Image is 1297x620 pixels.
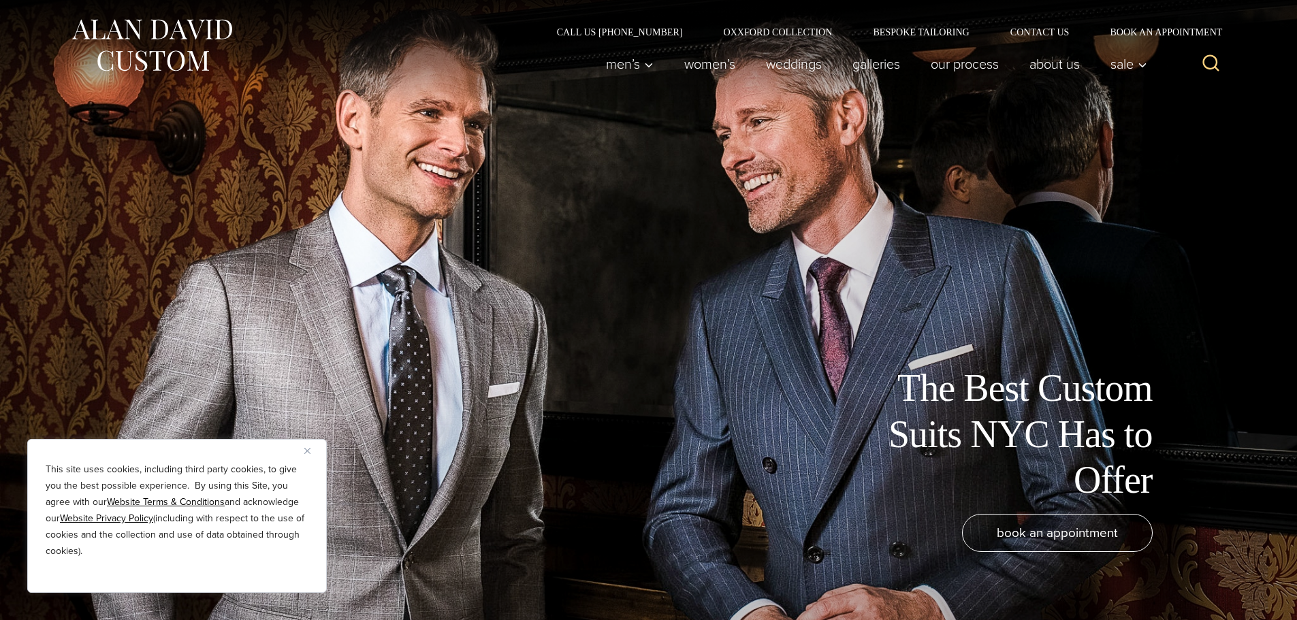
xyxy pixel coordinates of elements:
[46,461,308,559] p: This site uses cookies, including third party cookies, to give you the best possible experience. ...
[1014,50,1095,78] a: About Us
[837,50,915,78] a: Galleries
[537,27,703,37] a: Call Us [PHONE_NUMBER]
[750,50,837,78] a: weddings
[669,50,750,78] a: Women’s
[1089,27,1227,37] a: Book an Appointment
[997,523,1118,542] span: book an appointment
[107,495,225,509] a: Website Terms & Conditions
[606,57,654,71] span: Men’s
[304,448,310,454] img: Close
[70,15,234,76] img: Alan David Custom
[852,27,989,37] a: Bespoke Tailoring
[915,50,1014,78] a: Our Process
[846,365,1153,503] h1: The Best Custom Suits NYC Has to Offer
[304,442,321,459] button: Close
[962,514,1153,552] a: book an appointment
[1195,48,1228,80] button: View Search Form
[990,27,1090,37] a: Contact Us
[1110,57,1147,71] span: Sale
[590,50,1154,78] nav: Primary Navigation
[537,27,1228,37] nav: Secondary Navigation
[60,511,153,525] a: Website Privacy Policy
[703,27,852,37] a: Oxxford Collection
